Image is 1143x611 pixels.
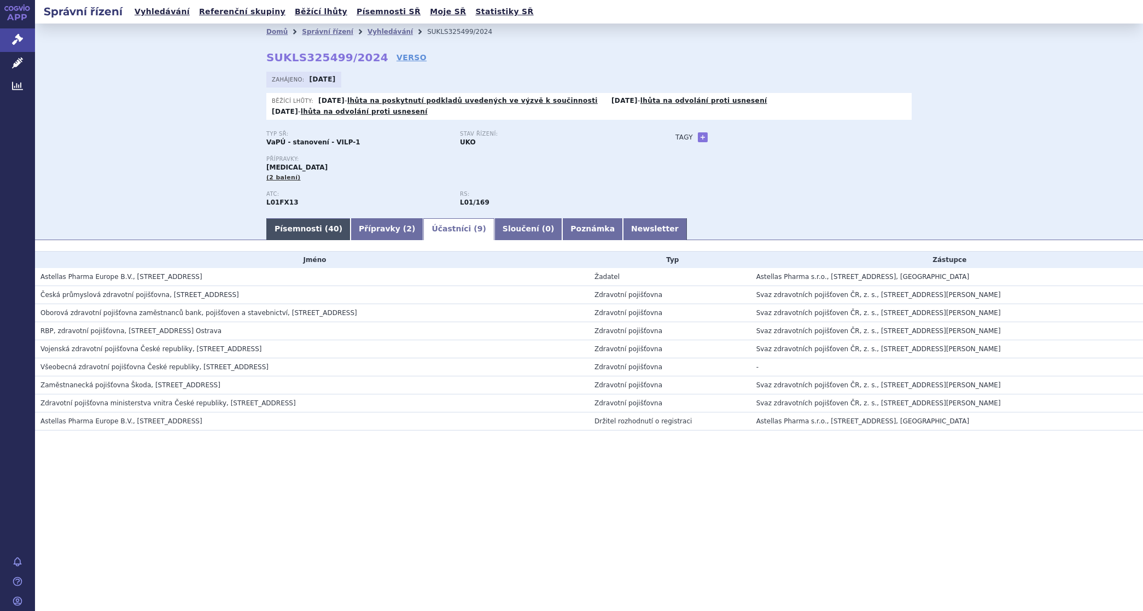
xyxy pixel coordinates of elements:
a: Moje SŘ [427,4,469,19]
span: Všeobecná zdravotní pojišťovna České republiky, Orlická 2020/4, Praha 3 [40,363,269,371]
span: Žadatel [594,273,620,281]
span: Astellas Pharma s.r.o., [STREET_ADDRESS], [GEOGRAPHIC_DATA] [756,417,969,425]
a: Vyhledávání [368,28,413,36]
span: [MEDICAL_DATA] [266,164,328,171]
span: Zdravotní pojišťovna [594,399,662,407]
th: Typ [589,252,751,268]
span: Zdravotní pojišťovna [594,327,662,335]
span: Vojenská zdravotní pojišťovna České republiky, Drahobejlova 1404/4, Praha 9 [40,345,262,353]
span: Astellas Pharma s.r.o., [STREET_ADDRESS], [GEOGRAPHIC_DATA] [756,273,969,281]
span: (2 balení) [266,174,301,181]
span: 0 [545,224,551,233]
p: Stav řízení: [460,131,643,137]
span: 2 [406,224,412,233]
span: Svaz zdravotních pojišťoven ČR, z. s., [STREET_ADDRESS][PERSON_NAME] [756,327,1001,335]
strong: [DATE] [611,97,638,104]
span: Zahájeno: [272,75,306,84]
span: Zdravotní pojišťovna [594,309,662,317]
p: - [611,96,767,105]
p: - [318,96,598,105]
a: lhůta na odvolání proti usnesení [301,108,428,115]
a: Newsletter [623,218,687,240]
span: Běžící lhůty: [272,96,316,105]
a: Účastníci (9) [423,218,494,240]
p: RS: [460,191,643,197]
p: - [272,107,428,116]
span: Zdravotní pojišťovna [594,381,662,389]
th: Jméno [35,252,589,268]
strong: UKO [460,138,476,146]
span: Svaz zdravotních pojišťoven ČR, z. s., [STREET_ADDRESS][PERSON_NAME] [756,381,1001,389]
a: lhůta na poskytnutí podkladů uvedených ve výzvě k součinnosti [347,97,598,104]
span: Astellas Pharma Europe B.V., Sylviusweg 62, Leiden, NL [40,417,202,425]
span: - [756,363,759,371]
span: Astellas Pharma Europe B.V., Sylviusweg 62, Leiden, NL [40,273,202,281]
span: Svaz zdravotních pojišťoven ČR, z. s., [STREET_ADDRESS][PERSON_NAME] [756,345,1001,353]
a: VERSO [396,52,427,63]
a: Písemnosti (40) [266,218,351,240]
li: SUKLS325499/2024 [427,24,506,40]
strong: VaPÚ - stanovení - VILP-1 [266,138,360,146]
span: Svaz zdravotních pojišťoven ČR, z. s., [STREET_ADDRESS][PERSON_NAME] [756,309,1001,317]
a: Běžící lhůty [291,4,351,19]
a: Písemnosti SŘ [353,4,424,19]
a: Statistiky SŘ [472,4,536,19]
span: Držitel rozhodnutí o registraci [594,417,692,425]
p: Přípravky: [266,156,654,162]
h2: Správní řízení [35,4,131,19]
strong: [DATE] [310,75,336,83]
span: 9 [477,224,483,233]
a: Sloučení (0) [494,218,562,240]
strong: [DATE] [272,108,298,115]
a: Správní řízení [302,28,353,36]
span: Zdravotní pojišťovna ministerstva vnitra České republiky, Vinohradská 2577/178, Praha 3 - Vinohra... [40,399,296,407]
span: Svaz zdravotních pojišťoven ČR, z. s., [STREET_ADDRESS][PERSON_NAME] [756,291,1001,299]
span: Svaz zdravotních pojišťoven ČR, z. s., [STREET_ADDRESS][PERSON_NAME] [756,399,1001,407]
span: Oborová zdravotní pojišťovna zaměstnanců bank, pojišťoven a stavebnictví, Roškotova 1225/1, Praha 4 [40,309,357,317]
span: 40 [328,224,339,233]
a: Vyhledávání [131,4,193,19]
a: Poznámka [562,218,623,240]
span: Zdravotní pojišťovna [594,363,662,371]
h3: Tagy [675,131,693,144]
strong: SUKLS325499/2024 [266,51,388,64]
span: Zdravotní pojišťovna [594,345,662,353]
span: Zdravotní pojišťovna [594,291,662,299]
p: Typ SŘ: [266,131,449,137]
span: Zaměstnanecká pojišťovna Škoda, Husova 302, Mladá Boleslav [40,381,220,389]
a: Referenční skupiny [196,4,289,19]
span: RBP, zdravotní pojišťovna, Michálkovická 967/108, Slezská Ostrava [40,327,221,335]
a: lhůta na odvolání proti usnesení [640,97,767,104]
span: Česká průmyslová zdravotní pojišťovna, Jeremenkova 161/11, Ostrava - Vítkovice [40,291,239,299]
strong: enfortumab vedotin [460,199,489,206]
a: Domů [266,28,288,36]
a: Přípravky (2) [351,218,423,240]
strong: ENFORTUMAB VEDOTIN [266,199,299,206]
a: + [698,132,708,142]
p: ATC: [266,191,449,197]
strong: [DATE] [318,97,345,104]
th: Zástupce [751,252,1143,268]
